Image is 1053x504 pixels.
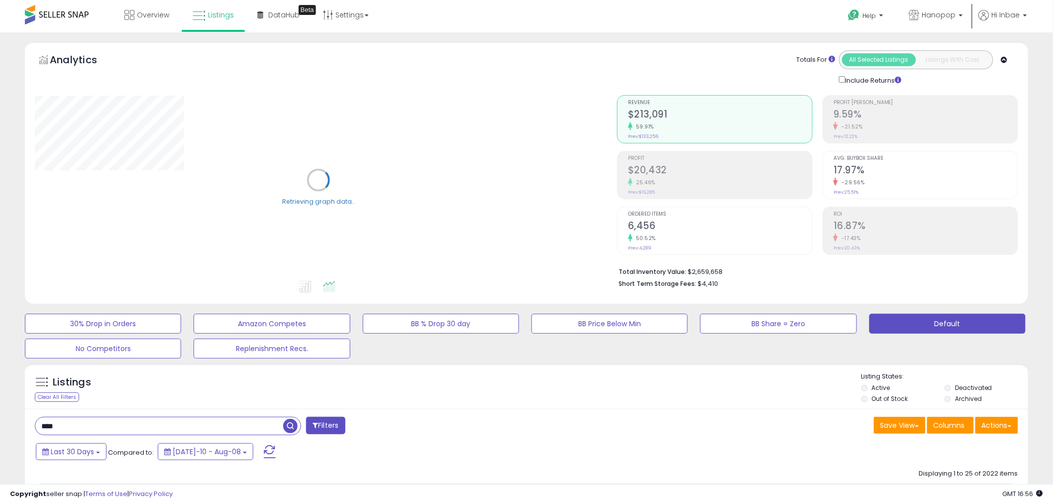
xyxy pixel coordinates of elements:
[85,489,127,499] a: Terms of Use
[628,100,812,106] span: Revenue
[173,447,241,457] span: [DATE]-10 - Aug-08
[1003,489,1043,499] span: 2025-09-8 16:56 GMT
[10,489,46,499] strong: Copyright
[838,179,865,186] small: -29.56%
[834,189,858,195] small: Prev: 25.51%
[700,314,856,334] button: BB Share = Zero
[979,10,1027,32] a: Hi Inbae
[934,420,965,430] span: Columns
[129,489,173,499] a: Privacy Policy
[194,314,350,334] button: Amazon Competes
[863,11,876,20] span: Help
[25,339,181,359] button: No Competitors
[834,100,1018,106] span: Profit [PERSON_NAME]
[869,314,1026,334] button: Default
[832,74,914,85] div: Include Returns
[158,443,253,460] button: [DATE]-10 - Aug-08
[955,383,992,392] label: Deactivated
[208,10,234,20] span: Listings
[25,314,181,334] button: 30% Drop in Orders
[628,220,812,234] h2: 6,456
[838,123,863,130] small: -21.52%
[53,376,91,389] h5: Listings
[834,109,1018,122] h2: 9.59%
[834,220,1018,234] h2: 16.87%
[872,394,908,403] label: Out of Stock
[632,235,656,242] small: 50.52%
[834,212,1018,217] span: ROI
[874,417,926,434] button: Save View
[628,245,651,251] small: Prev: 4,289
[834,133,857,139] small: Prev: 12.22%
[698,279,718,288] span: $4,410
[841,1,893,32] a: Help
[619,279,696,288] b: Short Term Storage Fees:
[838,235,861,242] small: -17.43%
[861,372,1028,381] p: Listing States:
[922,10,956,20] span: Hanopop
[299,5,316,15] div: Tooltip anchor
[834,156,1018,161] span: Avg. Buybox Share
[10,490,173,499] div: seller snap | |
[632,179,655,186] small: 25.46%
[619,265,1011,277] li: $2,659,658
[628,109,812,122] h2: $213,091
[628,156,812,161] span: Profit
[108,448,154,457] span: Compared to:
[632,123,654,130] small: 59.91%
[797,55,836,65] div: Totals For
[628,189,655,195] small: Prev: $16,285
[834,164,1018,178] h2: 17.97%
[848,9,860,21] i: Get Help
[872,383,890,392] label: Active
[992,10,1020,20] span: Hi Inbae
[36,443,106,460] button: Last 30 Days
[916,53,990,66] button: Listings With Cost
[628,133,658,139] small: Prev: $133,256
[919,469,1018,479] div: Displaying 1 to 25 of 2022 items
[50,53,116,69] h5: Analytics
[842,53,916,66] button: All Selected Listings
[628,212,812,217] span: Ordered Items
[628,164,812,178] h2: $20,432
[194,339,350,359] button: Replenishment Recs.
[975,417,1018,434] button: Actions
[137,10,169,20] span: Overview
[531,314,688,334] button: BB Price Below Min
[35,392,79,402] div: Clear All Filters
[51,447,94,457] span: Last 30 Days
[282,197,355,206] div: Retrieving graph data..
[834,245,860,251] small: Prev: 20.43%
[955,394,982,403] label: Archived
[363,314,519,334] button: BB % Drop 30 day
[619,267,686,276] b: Total Inventory Value:
[927,417,974,434] button: Columns
[268,10,300,20] span: DataHub
[306,417,345,434] button: Filters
